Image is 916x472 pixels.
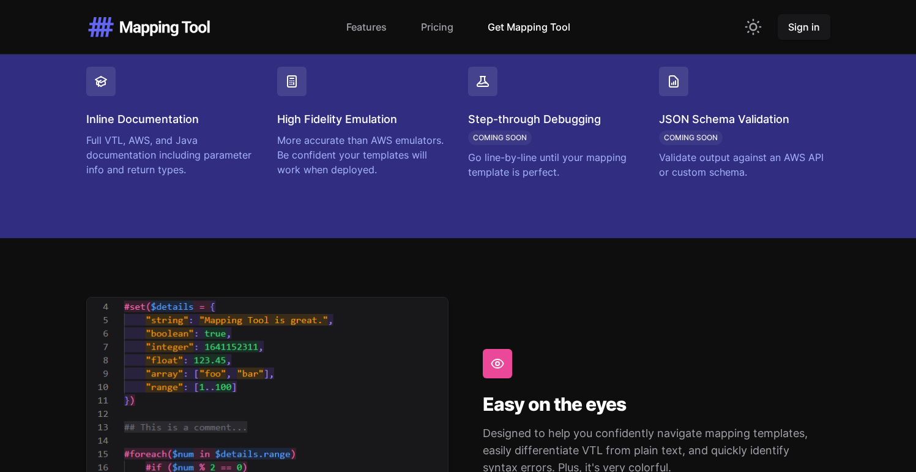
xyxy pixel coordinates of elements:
[277,111,449,128] h3: High Fidelity Emulation
[346,20,387,34] a: Features
[659,150,830,179] p: Validate output against an AWS API or custom schema.
[488,20,570,34] a: Get Mapping Tool
[86,111,258,128] h3: Inline Documentation
[421,20,453,34] a: Pricing
[86,133,258,177] p: Full VTL, AWS, and Java documentation including parameter info and return types.
[86,15,211,39] img: Mapping Tool
[277,133,449,177] p: More accurate than AWS emulators. Be confident your templates will work when deployed.
[86,15,830,39] nav: Global
[468,150,639,179] p: Go line-by-line until your mapping template is perfect.
[468,111,639,128] h3: Step-through Debugging
[483,393,816,415] h3: Easy on the eyes
[778,14,830,40] a: Sign in
[468,130,532,145] div: Coming Soon
[659,111,830,128] h3: JSON Schema Validation
[659,130,723,145] div: Coming Soon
